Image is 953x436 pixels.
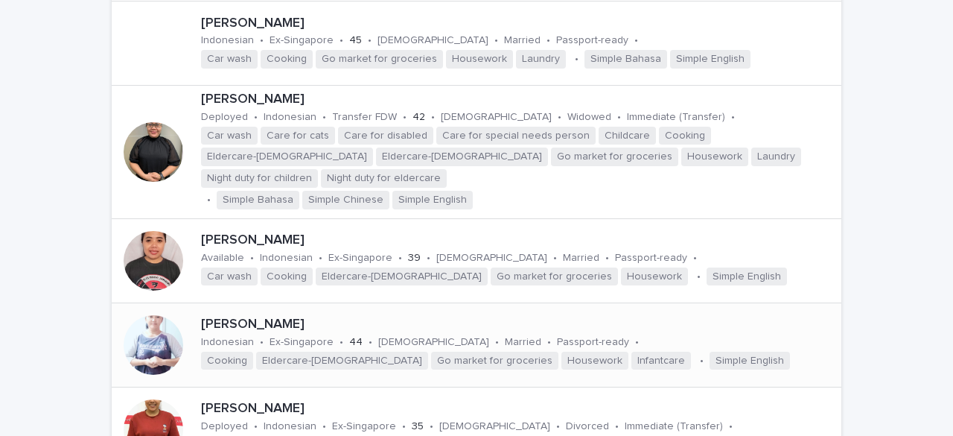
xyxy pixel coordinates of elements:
[546,34,550,47] p: •
[707,268,787,286] span: Simple English
[558,111,561,124] p: •
[349,34,362,47] p: 45
[584,50,667,69] span: Simple Bahasa
[621,268,688,286] span: Housework
[439,420,550,433] p: [DEMOGRAPHIC_DATA]
[731,111,735,124] p: •
[681,148,748,166] span: Housework
[256,352,428,370] span: Eldercare-[DEMOGRAPHIC_DATA]
[556,420,560,433] p: •
[112,86,841,219] a: [PERSON_NAME]Deployed•Indonesian•Transfer FDW•42•[DEMOGRAPHIC_DATA]•Widowed•Immediate (Transfer)•...
[201,268,258,286] span: Car wash
[605,252,609,265] p: •
[547,336,551,349] p: •
[553,252,557,265] p: •
[398,252,402,265] p: •
[112,219,841,303] a: [PERSON_NAME]Available•Indonesian•Ex-Singapore•39•[DEMOGRAPHIC_DATA]•Married•Passport-ready•Car w...
[431,352,558,370] span: Go market for groceries
[260,336,264,349] p: •
[201,148,373,166] span: Eldercare-[DEMOGRAPHIC_DATA]
[332,420,396,433] p: Ex-Singapore
[112,303,841,388] a: [PERSON_NAME]Indonesian•Ex-Singapore•44•[DEMOGRAPHIC_DATA]•Married•Passport-ready•CookingEldercar...
[201,34,254,47] p: Indonesian
[436,252,547,265] p: [DEMOGRAPHIC_DATA]
[710,352,790,370] span: Simple English
[270,336,334,349] p: Ex-Singapore
[254,111,258,124] p: •
[697,271,701,283] p: •
[201,16,835,32] p: [PERSON_NAME]
[264,420,316,433] p: Indonesian
[201,317,835,333] p: [PERSON_NAME]
[260,34,264,47] p: •
[338,127,433,145] span: Care for disabled
[751,148,801,166] span: Laundry
[261,50,313,69] span: Cooking
[729,420,733,433] p: •
[201,50,258,69] span: Car wash
[693,252,697,265] p: •
[201,169,318,188] span: Night duty for children
[412,420,424,433] p: 35
[634,34,638,47] p: •
[625,420,723,433] p: Immediate (Transfer)
[340,34,343,47] p: •
[599,127,656,145] span: Childcare
[505,336,541,349] p: Married
[377,34,488,47] p: [DEMOGRAPHIC_DATA]
[430,420,433,433] p: •
[700,355,704,367] p: •
[321,169,447,188] span: Night duty for eldercare
[403,111,407,124] p: •
[376,148,548,166] span: Eldercare-[DEMOGRAPHIC_DATA]
[556,34,628,47] p: Passport-ready
[392,191,473,209] span: Simple English
[446,50,513,69] span: Housework
[254,420,258,433] p: •
[328,252,392,265] p: Ex-Singapore
[615,420,619,433] p: •
[495,336,499,349] p: •
[561,352,628,370] span: Housework
[201,233,835,249] p: [PERSON_NAME]
[368,34,372,47] p: •
[217,191,299,209] span: Simple Bahasa
[617,111,621,124] p: •
[631,352,691,370] span: Infantcare
[427,252,430,265] p: •
[441,111,552,124] p: [DEMOGRAPHIC_DATA]
[201,336,254,349] p: Indonesian
[340,336,343,349] p: •
[201,92,835,108] p: [PERSON_NAME]
[378,336,489,349] p: [DEMOGRAPHIC_DATA]
[322,420,326,433] p: •
[270,34,334,47] p: Ex-Singapore
[201,127,258,145] span: Car wash
[316,268,488,286] span: Eldercare-[DEMOGRAPHIC_DATA]
[207,194,211,206] p: •
[112,1,841,86] a: [PERSON_NAME]Indonesian•Ex-Singapore•45•[DEMOGRAPHIC_DATA]•Married•Passport-ready•Car washCooking...
[567,111,611,124] p: Widowed
[670,50,750,69] span: Simple English
[494,34,498,47] p: •
[402,420,406,433] p: •
[431,111,435,124] p: •
[316,50,443,69] span: Go market for groceries
[201,352,253,370] span: Cooking
[332,111,397,124] p: Transfer FDW
[408,252,421,265] p: 39
[635,336,639,349] p: •
[261,127,335,145] span: Care for cats
[563,252,599,265] p: Married
[302,191,389,209] span: Simple Chinese
[615,252,687,265] p: Passport-ready
[412,111,425,124] p: 42
[504,34,541,47] p: Married
[201,401,835,417] p: [PERSON_NAME]
[557,336,629,349] p: Passport-ready
[551,148,678,166] span: Go market for groceries
[260,252,313,265] p: Indonesian
[261,268,313,286] span: Cooking
[322,111,326,124] p: •
[659,127,711,145] span: Cooking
